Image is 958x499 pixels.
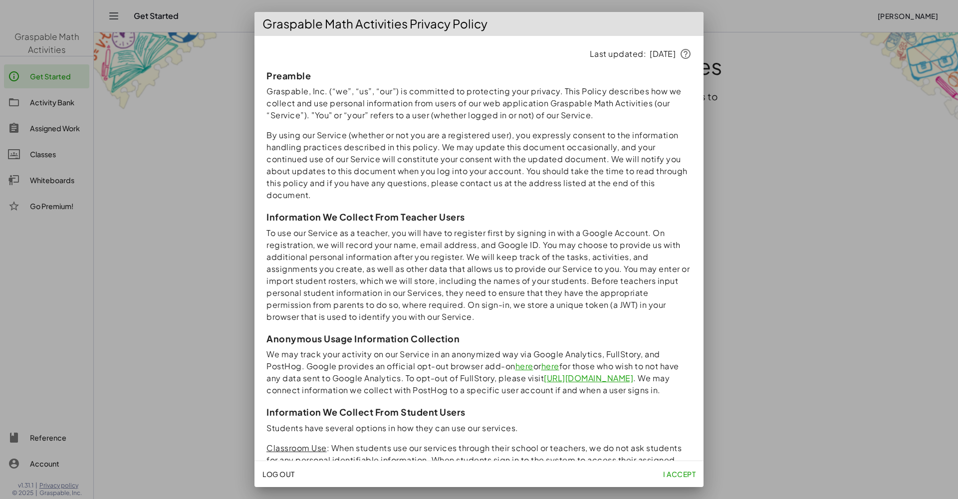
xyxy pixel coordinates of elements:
[266,406,692,418] h3: Information We Collect From Student Users
[266,227,692,323] p: To use our Service as a teacher, you will have to register first by signing in with a Google Acco...
[544,373,633,383] a: [URL][DOMAIN_NAME]
[254,12,704,36] div: Graspable Math Activities Privacy Policy
[659,465,700,483] button: I accept
[663,470,696,479] span: I accept
[266,348,692,396] p: We may track your activity on our Service in an anonymized way via Google Analytics, FullStory, a...
[266,85,692,121] p: Graspable, Inc. (“we”, “us”, “our”) is committed to protecting your privacy. This Policy describe...
[266,333,692,344] h3: Anonymous Usage Information Collection
[266,129,692,201] p: By using our Service (whether or not you are a registered user), you expressly consent to the inf...
[515,361,533,371] a: here
[266,211,692,223] h3: Information We Collect From Teacher Users
[541,361,559,371] a: here
[266,48,692,60] p: Last updated: [DATE]
[258,465,299,483] button: Log Out
[266,422,692,434] p: Students have several options in how they can use our services.
[262,470,295,479] span: Log Out
[266,443,327,453] span: Classroom Use
[266,70,692,81] h3: Preamble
